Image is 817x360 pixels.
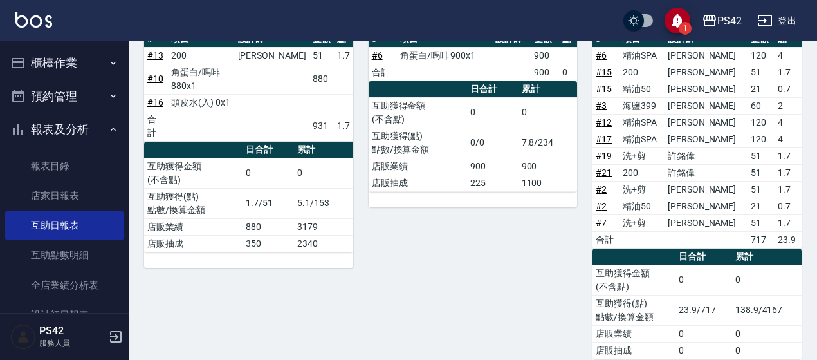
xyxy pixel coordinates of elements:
[467,158,519,175] td: 900
[369,175,467,191] td: 店販抽成
[5,300,124,330] a: 設計師日報表
[620,47,665,64] td: 精油SPA
[144,188,243,218] td: 互助獲得(點) 點數/換算金額
[309,111,334,141] td: 931
[748,198,775,214] td: 21
[531,64,559,81] td: 900
[596,100,607,111] a: #3
[596,184,607,194] a: #2
[147,97,163,108] a: #16
[144,31,353,142] table: a dense table
[592,249,802,359] table: a dense table
[5,181,124,211] a: 店家日報表
[665,164,748,181] td: 許銘偉
[775,198,802,214] td: 0.7
[748,214,775,231] td: 51
[665,64,748,81] td: [PERSON_NAME]
[144,235,243,252] td: 店販抽成
[596,117,612,128] a: #12
[748,81,775,97] td: 21
[748,97,775,114] td: 60
[679,22,692,35] span: 1
[147,73,163,84] a: #10
[732,342,802,359] td: 0
[15,12,52,28] img: Logo
[309,64,334,94] td: 880
[732,249,802,265] th: 累計
[596,167,612,178] a: #21
[748,147,775,164] td: 51
[235,47,309,64] td: [PERSON_NAME]
[467,81,519,98] th: 日合計
[144,142,353,252] table: a dense table
[519,128,578,158] td: 7.8/234
[620,81,665,97] td: 精油50
[748,231,775,248] td: 717
[748,181,775,198] td: 51
[592,342,675,359] td: 店販抽成
[752,9,802,33] button: 登出
[775,231,802,248] td: 23.9
[748,64,775,81] td: 51
[519,175,578,191] td: 1100
[39,337,105,349] p: 服務人員
[294,142,353,158] th: 累計
[519,97,578,128] td: 0
[294,218,353,235] td: 3179
[467,97,519,128] td: 0
[168,47,235,64] td: 200
[519,81,578,98] th: 累計
[519,158,578,175] td: 900
[144,218,243,235] td: 店販業績
[243,218,294,235] td: 880
[620,198,665,214] td: 精油50
[620,181,665,198] td: 洗+剪
[334,111,353,141] td: 1.7
[596,218,607,228] a: #7
[596,134,612,144] a: #17
[243,188,294,218] td: 1.7/51
[372,50,383,61] a: #6
[620,64,665,81] td: 200
[369,97,467,128] td: 互助獲得金額 (不含點)
[243,142,294,158] th: 日合計
[5,270,124,300] a: 全店業績分析表
[775,214,802,231] td: 1.7
[675,265,732,295] td: 0
[620,97,665,114] td: 海鹽399
[748,164,775,181] td: 51
[665,214,748,231] td: [PERSON_NAME]
[467,175,519,191] td: 225
[5,46,124,80] button: 櫃檯作業
[675,325,732,342] td: 0
[775,181,802,198] td: 1.7
[243,158,294,188] td: 0
[675,295,732,325] td: 23.9/717
[147,50,163,61] a: #13
[748,47,775,64] td: 120
[294,158,353,188] td: 0
[748,131,775,147] td: 120
[665,47,748,64] td: [PERSON_NAME]
[665,198,748,214] td: [PERSON_NAME]
[732,265,802,295] td: 0
[369,31,578,81] table: a dense table
[294,235,353,252] td: 2340
[620,147,665,164] td: 洗+剪
[596,201,607,211] a: #2
[596,50,607,61] a: #6
[5,151,124,181] a: 報表目錄
[531,47,559,64] td: 900
[10,324,36,350] img: Person
[620,114,665,131] td: 精油SPA
[732,325,802,342] td: 0
[620,214,665,231] td: 洗+剪
[775,164,802,181] td: 1.7
[675,342,732,359] td: 0
[596,151,612,161] a: #19
[665,181,748,198] td: [PERSON_NAME]
[775,64,802,81] td: 1.7
[775,47,802,64] td: 4
[592,31,802,249] table: a dense table
[592,325,675,342] td: 店販業績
